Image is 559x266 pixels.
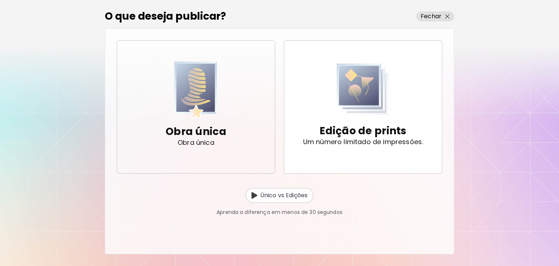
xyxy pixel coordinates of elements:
[166,124,226,139] p: Obra única
[337,61,389,117] img: Print Edition
[174,61,217,119] img: Unique Artwork
[251,192,257,199] img: Unique vs Edition
[284,40,442,174] button: Print EditionEdição de printsUm número limitado de impressões.
[178,139,214,146] p: Obra única
[320,124,406,138] p: Edição de prints
[260,191,308,200] p: Único vs Edições
[217,209,342,216] p: Aprenda a diferença em menos de 30 segundos
[117,40,275,174] button: Unique ArtworkObra únicaObra única
[303,138,423,146] p: Um número limitado de impressões.
[246,188,313,203] button: Unique vs EditionÚnico vs Edições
